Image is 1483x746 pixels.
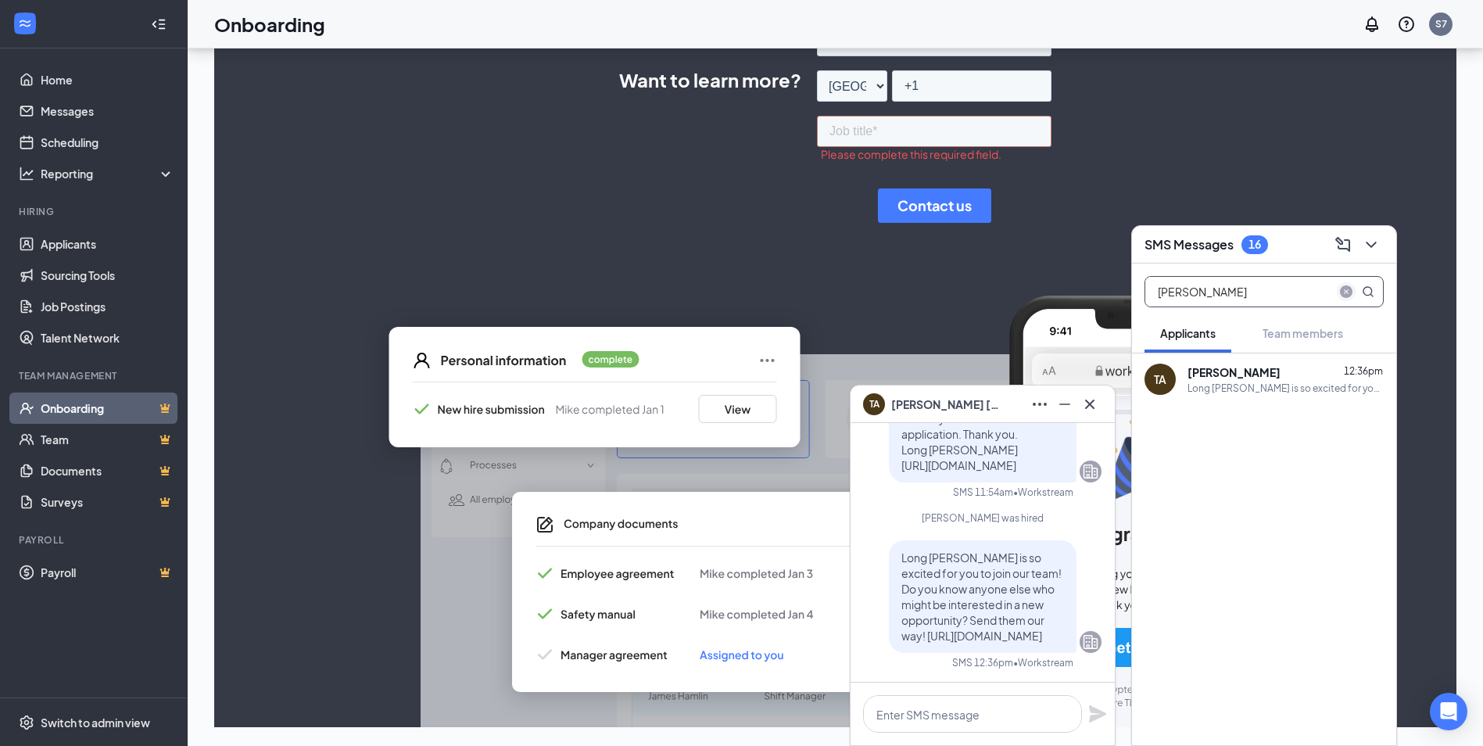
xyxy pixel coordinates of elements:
svg: Analysis [19,166,34,181]
div: [PERSON_NAME] was hired [864,511,1102,525]
svg: Plane [1088,705,1107,723]
h3: SMS Messages [1144,236,1234,253]
div: Payroll [19,533,171,547]
div: Hiring [19,205,171,218]
svg: Notifications [1363,15,1381,34]
svg: MagnifyingGlass [1362,285,1374,298]
span: close-circle [1337,282,1356,301]
svg: Settings [19,715,34,730]
button: Ellipses [1027,392,1052,417]
div: TA [1154,371,1166,387]
div: Open Intercom Messenger [1430,693,1467,730]
div: Switch to admin view [41,715,150,730]
svg: Ellipses [1030,395,1049,414]
svg: Company [1081,633,1100,651]
a: Messages [41,95,174,127]
div: Reporting [41,166,175,181]
span: Applicants [1160,326,1216,340]
div: S7 [1435,17,1447,30]
span: Long [PERSON_NAME] is so excited for you to join our team! Do you know anyone else who might be i... [901,551,1062,643]
a: Home [41,64,174,95]
span: 12:36pm [1344,365,1383,377]
button: ChevronDown [1359,232,1384,257]
span: Team members [1263,326,1343,340]
a: Sourcing Tools [41,260,174,291]
a: Scheduling [41,127,174,158]
div: SMS 12:36pm [952,656,1013,669]
span: [PERSON_NAME] [PERSON_NAME] [891,396,1001,413]
a: DocumentsCrown [41,455,174,486]
span: • Workstream [1013,486,1073,499]
a: TeamCrown [41,424,174,455]
div: SMS 11:54am [953,486,1013,499]
a: Talent Network [41,322,174,353]
span: Want to learn more? [619,66,801,94]
a: SurveysCrown [41,486,174,518]
div: Long [PERSON_NAME] is so excited for you to join our team! Do you know anyone else who might be i... [1187,382,1384,395]
h1: Onboarding [214,11,325,38]
span: • Workstream [1013,656,1073,669]
button: ComposeMessage [1331,232,1356,257]
a: Applicants [41,228,174,260]
b: [PERSON_NAME] [1187,365,1281,379]
button: Minimize [1052,392,1077,417]
div: 16 [1248,238,1261,251]
img: onboardingPaywallLockup [345,296,1326,727]
button: Cross [1077,392,1102,417]
svg: ComposeMessage [1334,235,1352,254]
svg: WorkstreamLogo [17,16,33,31]
a: Job Postings [41,291,174,322]
a: PayrollCrown [41,557,174,588]
svg: ChevronDown [1362,235,1381,254]
svg: Company [1081,462,1100,481]
svg: Minimize [1055,395,1074,414]
svg: Collapse [151,16,167,32]
svg: Cross [1080,395,1099,414]
a: OnboardingCrown [41,393,174,424]
svg: QuestionInfo [1397,15,1416,34]
div: Team Management [19,369,171,382]
input: Search applicant [1145,277,1331,307]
